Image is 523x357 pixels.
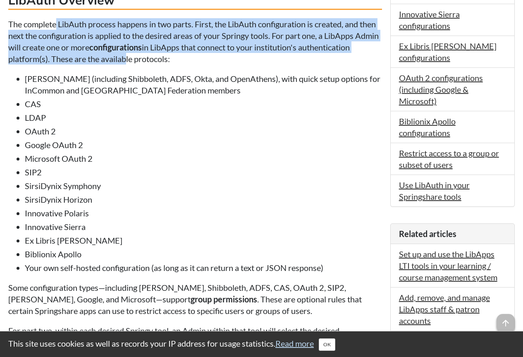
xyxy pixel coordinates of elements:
li: Biblionix Apollo [25,248,382,260]
a: Use LibAuth in your Springshare tools [399,180,470,201]
strong: group permissions [191,294,257,304]
strong: configurations [89,42,142,52]
a: Biblionix Apollo configurations [399,116,456,138]
a: OAuth 2 configurations (including Google & Microsoft) [399,73,483,106]
li: Ex Libris [PERSON_NAME] [25,235,382,246]
p: The complete LibAuth process happens in two parts. First, the LibAuth configuration is created, a... [8,18,382,65]
li: [PERSON_NAME] (including Shibboleth, ADFS, Okta, and OpenAthens), with quick setup options for In... [25,73,382,96]
li: CAS [25,98,382,110]
a: Set up and use the LibApps LTI tools in your learning / course management system [399,249,497,282]
li: Your own self-hosted configuration (as long as it can return a text or JSON response) [25,262,382,273]
a: Innovative Sierra configurations [399,9,460,31]
li: SIP2 [25,166,382,178]
a: Add, remove, and manage LibApps staff & patron accounts [399,292,490,326]
span: Related articles [399,229,456,239]
a: Restrict access to a group or subset of users [399,148,499,170]
a: Read more [275,338,314,348]
p: Some configuration types—including [PERSON_NAME], Shibboleth, ADFS, CAS, OAuth 2, SIP2, [PERSON_N... [8,282,382,316]
li: Innovative Sierra [25,221,382,232]
li: Microsoft OAuth 2 [25,153,382,164]
li: Innovative Polaris [25,207,382,219]
span: arrow_upward [497,314,515,332]
li: LDAP [25,112,382,123]
li: OAuth 2 [25,125,382,137]
a: Ex Libris [PERSON_NAME] configurations [399,41,497,62]
a: arrow_upward [497,315,515,325]
li: SirsiDynix Symphony [25,180,382,192]
li: Google OAuth 2 [25,139,382,151]
button: Close [319,338,335,351]
li: SirsiDynix Horizon [25,194,382,205]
